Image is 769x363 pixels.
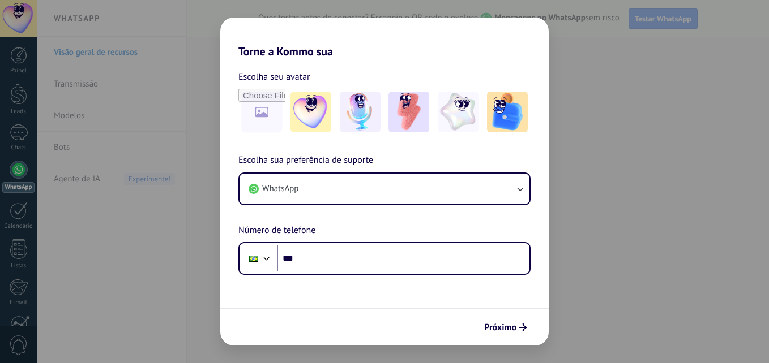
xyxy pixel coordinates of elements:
button: Próximo [479,318,532,337]
span: WhatsApp [262,183,298,195]
img: -3.jpeg [388,92,429,132]
span: Número de telefone [238,223,315,238]
button: WhatsApp [240,174,529,204]
span: Escolha seu avatar [238,70,310,84]
span: Próximo [484,323,516,331]
span: Escolha sua preferência de suporte [238,153,373,168]
img: -4.jpeg [438,92,479,132]
img: -2.jpeg [340,92,381,132]
img: -1.jpeg [290,92,331,132]
div: Brazil: + 55 [243,247,264,270]
img: -5.jpeg [487,92,528,132]
h2: Torne a Kommo sua [220,18,549,58]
